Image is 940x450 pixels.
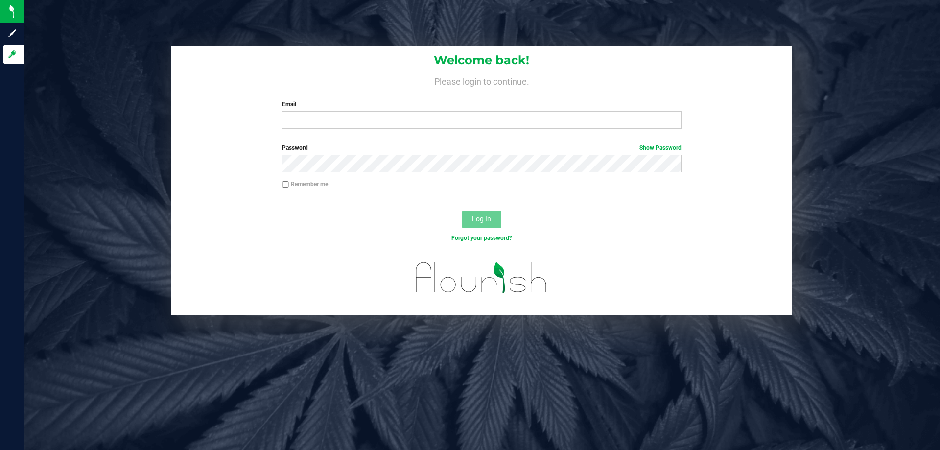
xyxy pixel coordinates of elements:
[7,49,17,59] inline-svg: Log in
[282,144,308,151] span: Password
[404,253,559,303] img: flourish_logo.svg
[282,180,328,189] label: Remember me
[639,144,681,151] a: Show Password
[472,215,491,223] span: Log In
[7,28,17,38] inline-svg: Sign up
[282,100,681,109] label: Email
[451,235,512,241] a: Forgot your password?
[171,54,792,67] h1: Welcome back!
[171,74,792,86] h4: Please login to continue.
[282,181,289,188] input: Remember me
[462,211,501,228] button: Log In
